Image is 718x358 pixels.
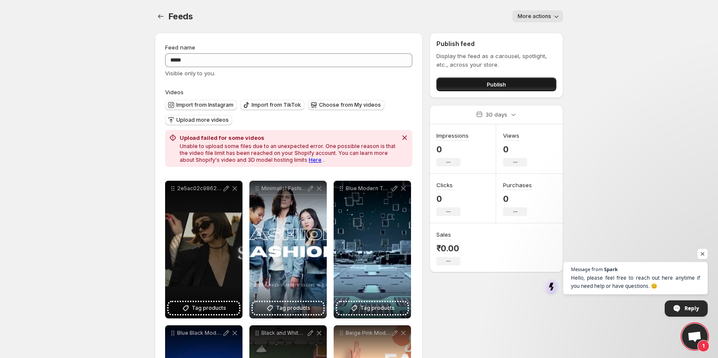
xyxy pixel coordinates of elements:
[169,302,239,314] button: Tag products
[165,100,237,110] button: Import from Instagram
[176,102,233,108] span: Import from Instagram
[176,117,229,123] span: Upload more videos
[436,181,453,189] h3: Clicks
[276,304,310,312] span: Tag products
[308,100,384,110] button: Choose from My videos
[155,10,167,22] button: Settings
[177,185,222,192] p: 2e5ac02c98624c0e8747223b61e7d364
[360,304,395,312] span: Tag products
[399,132,411,144] button: Dismiss notification
[346,185,390,192] p: Blue Modern Technology YouTube Intro 1
[165,115,232,125] button: Upload more videos
[249,181,327,318] div: Minimalist Fashion Store VideoTag products
[346,330,390,336] p: Beige Pink Modern Urban Summer Fashion Sale Video
[604,267,618,272] span: Spark
[436,40,556,48] h2: Publish feed
[518,13,551,20] span: More actions
[165,89,184,96] span: Videos
[192,304,226,312] span: Tag products
[436,144,469,154] p: 0
[177,330,222,336] p: Blue Black Modern Neon Spiral Stars Opening Video Youtube Intro
[261,330,306,336] p: Black and White Minimalist Boutique Facebook Post
[436,77,556,91] button: Publish
[309,157,322,163] a: Here
[503,131,519,140] h3: Views
[169,11,193,22] span: Feeds
[682,324,708,349] div: Open chat
[503,194,532,204] p: 0
[240,100,304,110] button: Import from TikTok
[503,144,527,154] p: 0
[334,181,411,318] div: Blue Modern Technology YouTube Intro 1Tag products
[165,44,195,51] span: Feed name
[165,181,242,318] div: 2e5ac02c98624c0e8747223b61e7d364Tag products
[319,102,381,108] span: Choose from My videos
[485,110,507,119] p: 30 days
[165,70,215,77] span: Visible only to you.
[252,102,301,108] span: Import from TikTok
[503,181,532,189] h3: Purchases
[436,131,469,140] h3: Impressions
[487,80,506,89] span: Publish
[436,230,451,239] h3: Sales
[180,143,397,164] p: Unable to upload some files due to an unexpected error. One possible reason is that the video fil...
[571,267,603,272] span: Message from
[436,194,460,204] p: 0
[261,185,306,192] p: Minimalist Fashion Store Video
[684,301,699,316] span: Reply
[436,52,556,69] p: Display the feed as a carousel, spotlight, etc., across your store.
[571,274,700,290] span: Hello, please feel free to reach out here anytime if you need help or have questions. 😊
[180,133,397,142] h2: Upload failed for some videos
[436,243,460,253] p: ₹0.00
[512,10,563,22] button: More actions
[337,302,408,314] button: Tag products
[697,340,709,352] span: 1
[253,302,323,314] button: Tag products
